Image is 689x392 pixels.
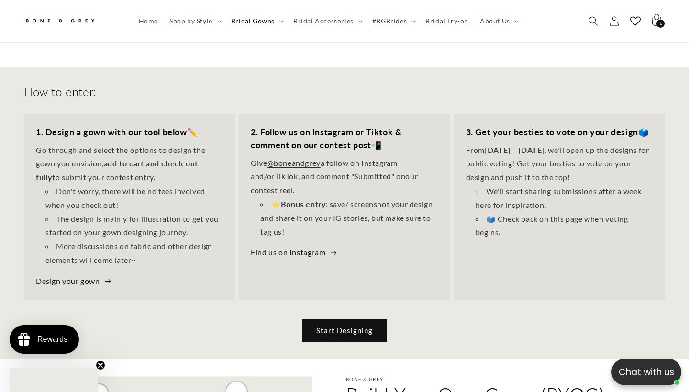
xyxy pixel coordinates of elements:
p: From , we'll open up the designs for public voting! Get your besties to vote on your design and p... [466,143,653,185]
span: Bridal Try-on [425,17,468,25]
span: 1 [659,20,662,28]
li: 🗳️ Check back on this page when voting begins. [476,212,653,240]
span: Home [139,17,158,25]
p: Bone & Grey [346,376,632,382]
li: We'll start sharing submissions after a week here for inspiration. [476,185,653,212]
a: Start Designing [302,319,387,342]
h3: ✏️ [36,126,223,139]
h3: 🗳️ [466,126,653,139]
strong: [DATE] - [DATE] [485,145,545,154]
strong: 2. Follow us on Instagram or Tiktok & comment on our contest post [251,127,401,150]
button: Close teaser [96,360,105,370]
summary: Search [583,11,604,32]
div: Rewards [37,335,67,344]
strong: 1. Design a gown with our tool below [36,127,187,137]
summary: Shop by Style [164,11,225,31]
a: Bridal Try-on [420,11,474,31]
img: Bone and Grey Bridal [24,13,96,29]
strong: 3. Get your besties to vote on your design [466,127,638,137]
a: Home [133,11,164,31]
span: Shop by Style [169,17,212,25]
h3: 📲 [251,126,438,152]
a: Bone and Grey Bridal [21,10,123,33]
a: TikTok [275,172,298,181]
button: Open chatbox [611,359,681,385]
span: About Us [480,17,510,25]
strong: add to cart and check out fully [36,159,198,182]
span: #BGBrides [372,17,407,25]
p: Give a follow on Instagram and/or , and comment "Submitted" on . [251,156,438,197]
p: Chat with us [611,365,681,379]
strong: Bonus entry [281,199,326,208]
summary: Bridal Gowns [225,11,288,31]
summary: Bridal Accessories [288,11,367,31]
p: Go through and select the options to design the gown you envision, to submit your contest entry. [36,143,223,185]
a: @boneandgrey [267,158,321,167]
li: More discussions on fabric and other design elements will come later~ [45,240,223,267]
h2: How to enter: [24,84,97,99]
span: Bridal Accessories [293,17,354,25]
a: Find us on Instagram [251,246,338,260]
li: The design is mainly for illustration to get you started on your gown designing journey. [45,212,223,240]
summary: #BGBrides [367,11,420,31]
li: ⭐ : save/ screenshot your design and share it on your IG stories, but make sure to tag us! [260,197,438,239]
summary: About Us [474,11,523,31]
div: Close teaser [10,368,98,392]
li: Don't worry, there will be no fees involved when you check out! [45,185,223,212]
a: Design your gown [36,274,112,288]
span: Bridal Gowns [231,17,275,25]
